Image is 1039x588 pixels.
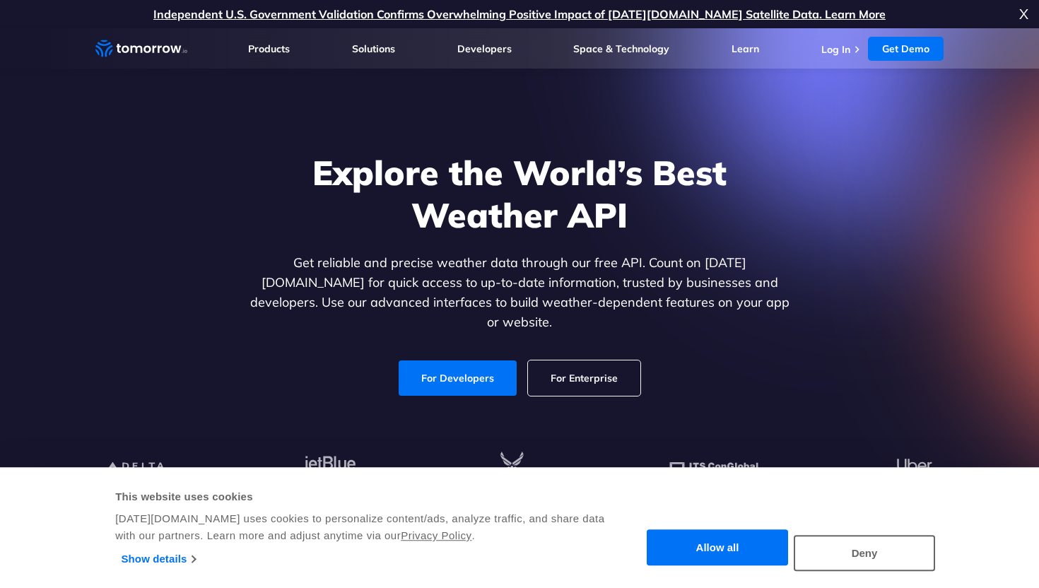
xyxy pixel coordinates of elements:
a: For Enterprise [528,360,640,396]
a: Show details [122,548,196,570]
a: Privacy Policy [401,529,471,541]
a: Developers [457,42,512,55]
p: Get reliable and precise weather data through our free API. Count on [DATE][DOMAIN_NAME] for quic... [247,253,792,332]
a: Space & Technology [573,42,669,55]
a: Home link [95,38,187,59]
a: Independent U.S. Government Validation Confirms Overwhelming Positive Impact of [DATE][DOMAIN_NAM... [153,7,886,21]
a: Learn [732,42,759,55]
div: This website uses cookies [115,488,622,505]
button: Deny [794,535,935,571]
a: Log In [821,43,850,56]
button: Allow all [647,530,788,566]
h1: Explore the World’s Best Weather API [247,151,792,236]
a: Get Demo [868,37,944,61]
div: [DATE][DOMAIN_NAME] uses cookies to personalize content/ads, analyze traffic, and share data with... [115,510,622,544]
a: Products [248,42,290,55]
a: For Developers [399,360,517,396]
a: Solutions [352,42,395,55]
